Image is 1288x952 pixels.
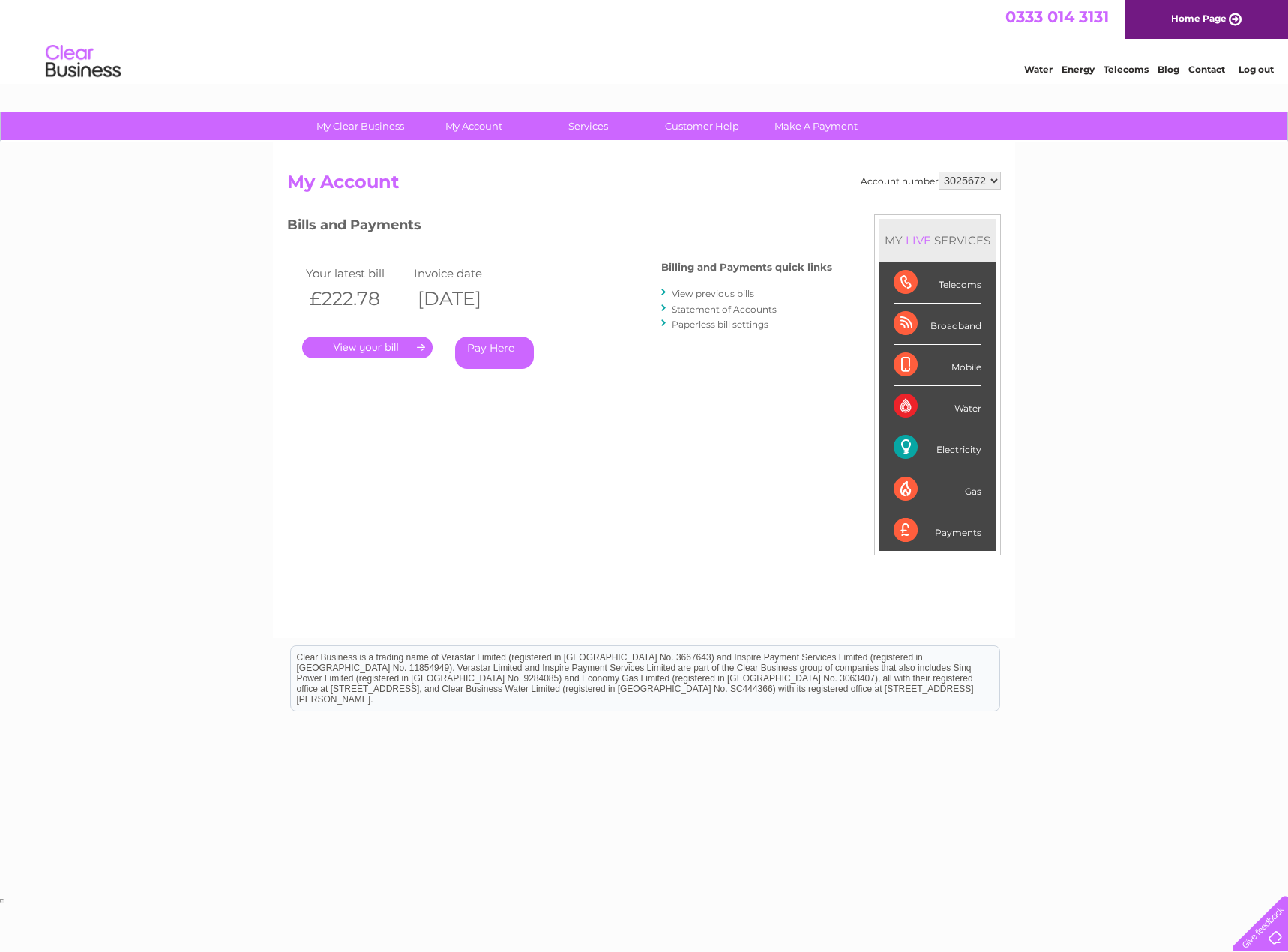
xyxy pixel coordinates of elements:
[894,345,981,386] div: Mobile
[302,263,410,283] td: Your latest bill
[1024,64,1053,75] a: Water
[672,319,768,330] a: Paperless bill settings
[640,112,764,140] a: Customer Help
[455,337,534,369] a: Pay Here
[526,112,650,140] a: Services
[287,214,832,241] h3: Bills and Payments
[302,337,433,358] a: .
[1104,64,1149,75] a: Telecoms
[291,8,999,73] div: Clear Business is a trading name of Verastar Limited (registered in [GEOGRAPHIC_DATA] No. 3667643...
[894,304,981,345] div: Broadband
[412,112,536,140] a: My Account
[661,262,832,273] h4: Billing and Payments quick links
[672,288,754,299] a: View previous bills
[861,172,1001,190] div: Account number
[298,112,422,140] a: My Clear Business
[894,262,981,304] div: Telecoms
[894,510,981,551] div: Payments
[754,112,878,140] a: Make A Payment
[302,283,410,314] th: £222.78
[894,386,981,427] div: Water
[1062,64,1095,75] a: Energy
[410,283,518,314] th: [DATE]
[1188,64,1225,75] a: Contact
[1158,64,1179,75] a: Blog
[287,172,1001,200] h2: My Account
[879,219,996,262] div: MY SERVICES
[1239,64,1274,75] a: Log out
[894,469,981,510] div: Gas
[903,233,934,247] div: LIVE
[45,39,121,85] img: logo.png
[410,263,518,283] td: Invoice date
[894,427,981,469] div: Electricity
[1005,7,1109,26] a: 0333 014 3131
[672,304,777,315] a: Statement of Accounts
